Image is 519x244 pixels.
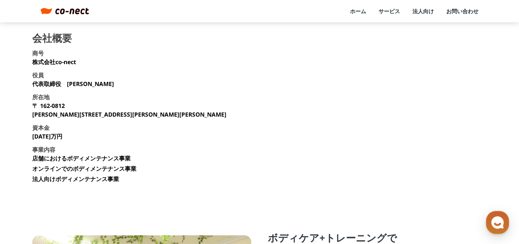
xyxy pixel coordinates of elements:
h3: 商号 [32,49,44,57]
p: 株式会社co-nect [32,57,76,66]
li: 法人向けボディメンテナンス事業 [32,175,119,183]
a: 法人向け [412,7,434,15]
li: 店舗におけるボディメンテナンス事業 [32,154,131,163]
h3: 所在地 [32,93,50,101]
h3: 資本金 [32,123,50,132]
a: ホーム [350,7,366,15]
p: [DATE]万円 [32,132,62,141]
a: サービス [379,7,400,15]
h3: 事業内容 [32,145,55,154]
h2: 会社概要 [32,33,72,43]
p: 代表取締役 [PERSON_NAME] [32,79,114,88]
li: オンラインでのボディメンテナンス事業 [32,164,136,173]
h3: 役員 [32,71,44,79]
a: お問い合わせ [446,7,479,15]
p: 〒 162-0812 [PERSON_NAME][STREET_ADDRESS][PERSON_NAME][PERSON_NAME] [32,101,226,119]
